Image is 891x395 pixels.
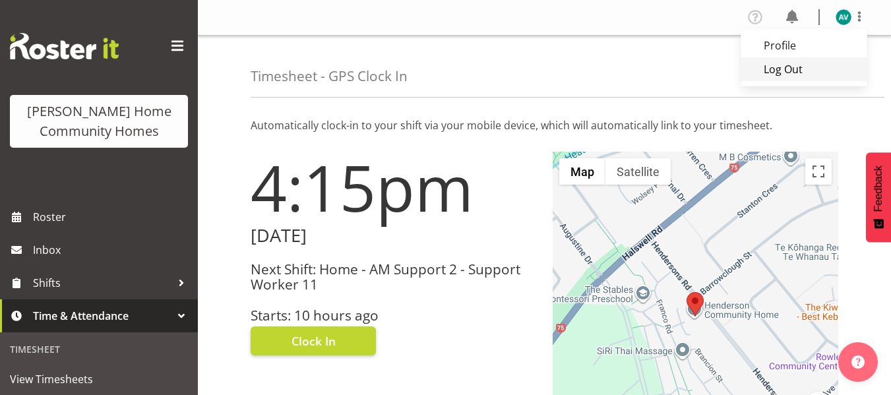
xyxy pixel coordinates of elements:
[10,33,119,59] img: Rosterit website logo
[292,332,336,349] span: Clock In
[741,57,867,81] a: Log Out
[251,117,838,133] p: Automatically clock-in to your shift via your mobile device, which will automatically link to you...
[836,9,851,25] img: asiasiga-vili8528.jpg
[605,158,671,185] button: Show satellite imagery
[873,166,884,212] span: Feedback
[251,152,537,223] h1: 4:15pm
[251,69,408,84] h4: Timesheet - GPS Clock In
[33,207,191,227] span: Roster
[559,158,605,185] button: Show street map
[866,152,891,242] button: Feedback - Show survey
[251,262,537,293] h3: Next Shift: Home - AM Support 2 - Support Worker 11
[741,34,867,57] a: Profile
[251,308,537,323] h3: Starts: 10 hours ago
[3,336,195,363] div: Timesheet
[33,240,191,260] span: Inbox
[33,306,171,326] span: Time & Attendance
[851,355,865,369] img: help-xxl-2.png
[23,102,175,141] div: [PERSON_NAME] Home Community Homes
[251,226,537,246] h2: [DATE]
[33,273,171,293] span: Shifts
[10,369,188,389] span: View Timesheets
[251,326,376,355] button: Clock In
[805,158,832,185] button: Toggle fullscreen view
